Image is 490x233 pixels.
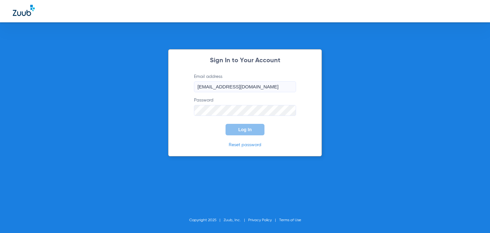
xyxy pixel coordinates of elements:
[13,5,35,16] img: Zuub Logo
[194,97,296,116] label: Password
[248,218,272,222] a: Privacy Policy
[238,127,252,132] span: Log In
[194,81,296,92] input: Email address
[279,218,301,222] a: Terms of Use
[184,57,306,64] h2: Sign In to Your Account
[189,217,224,223] li: Copyright 2025
[226,124,264,135] button: Log In
[194,105,296,116] input: Password
[194,73,296,92] label: Email address
[224,217,248,223] li: Zuub, Inc.
[229,143,261,147] a: Reset password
